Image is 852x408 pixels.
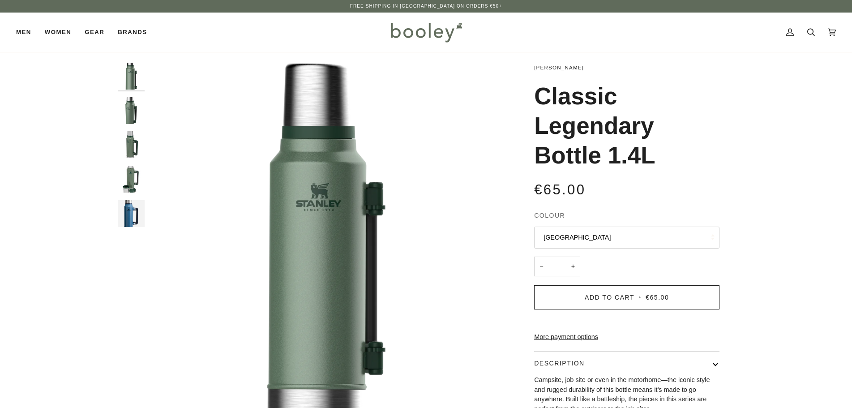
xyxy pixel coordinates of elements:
button: Description [534,352,719,375]
span: Brands [118,28,147,37]
a: Gear [78,13,111,52]
img: Stanley Classic Legendary Bottle 1.4L Hammertone Green - Booley Galway [118,166,145,193]
a: Brands [111,13,154,52]
span: €65.00 [534,182,586,198]
a: Men [16,13,38,52]
button: + [566,257,580,277]
span: Colour [534,211,565,220]
span: Gear [85,28,104,37]
a: More payment options [534,332,719,342]
span: Add to Cart [585,294,634,301]
h1: Classic Legendary Bottle 1.4L [534,82,713,170]
button: Add to Cart • €65.00 [534,285,719,309]
img: Stanley Classic Legendary Bottle 1.4L Hammertone Green - Booley Galway [118,97,145,124]
span: Women [45,28,71,37]
img: Classic Legendary Bottle 1.4L [118,200,145,227]
a: Women [38,13,78,52]
input: Quantity [534,257,580,277]
span: • [637,294,643,301]
p: Free Shipping in [GEOGRAPHIC_DATA] on Orders €50+ [350,3,502,10]
span: Men [16,28,31,37]
button: − [534,257,548,277]
span: €65.00 [646,294,669,301]
img: Stanley Classic Legendary Bottle 1.4L Hammertone Green - Booley Galway [118,63,145,90]
img: Booley [387,19,465,45]
button: [GEOGRAPHIC_DATA] [534,227,719,249]
img: Stanley Classic Legendary Bottle 1.4L Hammertone Green - Booley Galway [118,131,145,158]
a: [PERSON_NAME] [534,65,584,70]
